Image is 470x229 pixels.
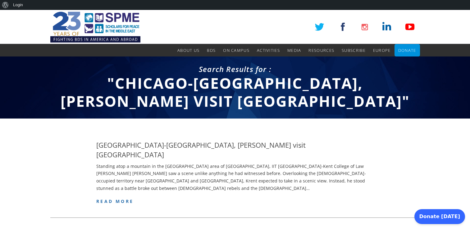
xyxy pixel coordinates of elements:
a: Resources [308,44,334,56]
span: BDS [207,47,216,53]
a: Subscribe [342,44,366,56]
a: Europe [373,44,391,56]
span: About Us [177,47,199,53]
span: "Chicago-[GEOGRAPHIC_DATA], [PERSON_NAME] visit [GEOGRAPHIC_DATA]" [61,73,410,111]
a: BDS [207,44,216,56]
a: Donate [398,44,416,56]
img: SPME [50,10,140,44]
h4: [GEOGRAPHIC_DATA]-[GEOGRAPHIC_DATA], [PERSON_NAME] visit [GEOGRAPHIC_DATA] [96,140,374,159]
p: Standing atop a mountain in the [GEOGRAPHIC_DATA] area of [GEOGRAPHIC_DATA], IIT [GEOGRAPHIC_DATA... [96,163,374,192]
div: Search Results for : [50,64,420,74]
a: Activities [257,44,280,56]
span: Resources [308,47,334,53]
span: Donate [398,47,416,53]
span: Europe [373,47,391,53]
span: Activities [257,47,280,53]
a: Media [287,44,301,56]
span: Media [287,47,301,53]
a: On Campus [223,44,249,56]
a: About Us [177,44,199,56]
span: On Campus [223,47,249,53]
span: Subscribe [342,47,366,53]
a: read more [96,198,134,204]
